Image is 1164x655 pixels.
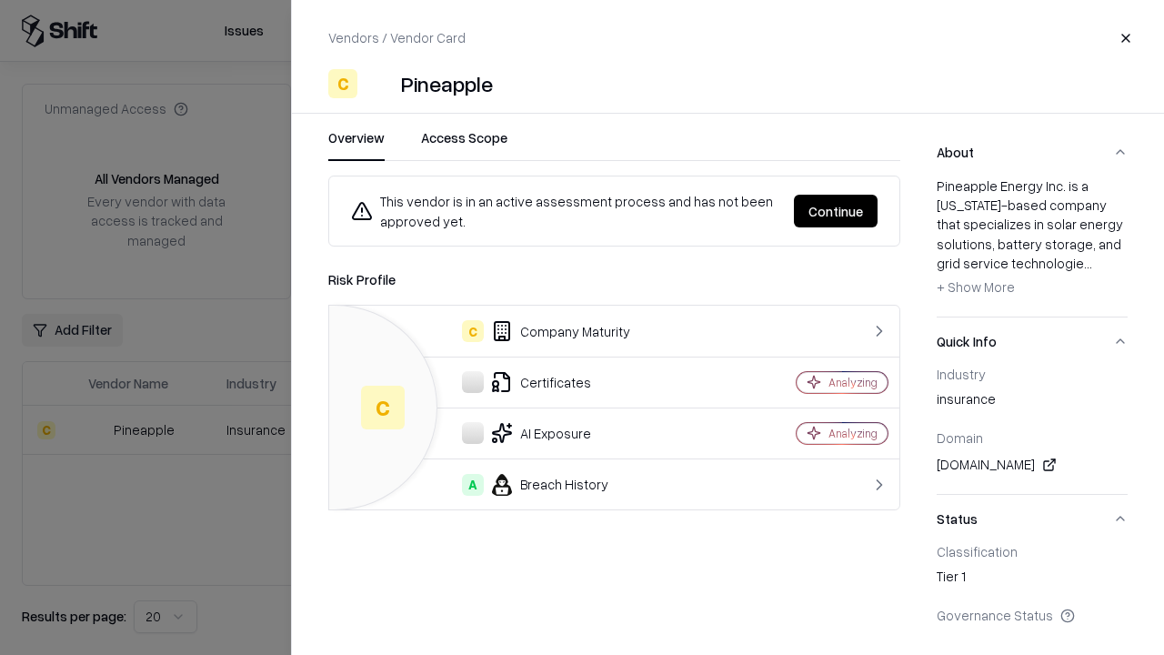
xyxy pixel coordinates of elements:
div: C [462,320,484,342]
div: Pineapple [401,69,493,98]
div: A [462,474,484,496]
button: Status [937,495,1128,543]
button: Continue [794,195,878,227]
span: + Show More [937,278,1015,295]
img: Pineapple [365,69,394,98]
div: AI Exposure [344,422,733,444]
button: + Show More [937,273,1015,302]
div: About [937,176,1128,317]
span: ... [1084,255,1092,271]
div: Tier 1 [937,567,1128,592]
div: Certificates [344,371,733,393]
div: Pineapple Energy Inc. is a [US_STATE]-based company that specializes in solar energy solutions, b... [937,176,1128,302]
div: Governance Status [937,607,1128,623]
div: C [361,386,405,429]
div: Quick Info [937,366,1128,494]
div: [DOMAIN_NAME] [937,454,1128,476]
div: C [328,69,357,98]
div: This vendor is in an active assessment process and has not been approved yet. [351,191,779,231]
button: About [937,128,1128,176]
div: Industry [937,366,1128,382]
div: Risk Profile [328,268,900,290]
div: Domain [937,429,1128,446]
div: Company Maturity [344,320,733,342]
button: Quick Info [937,317,1128,366]
div: insurance [937,389,1128,415]
div: Analyzing [828,375,878,390]
div: Breach History [344,474,733,496]
p: Vendors / Vendor Card [328,28,466,47]
button: Overview [328,128,385,161]
button: Access Scope [421,128,507,161]
div: Classification [937,543,1128,559]
div: Analyzing [828,426,878,441]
